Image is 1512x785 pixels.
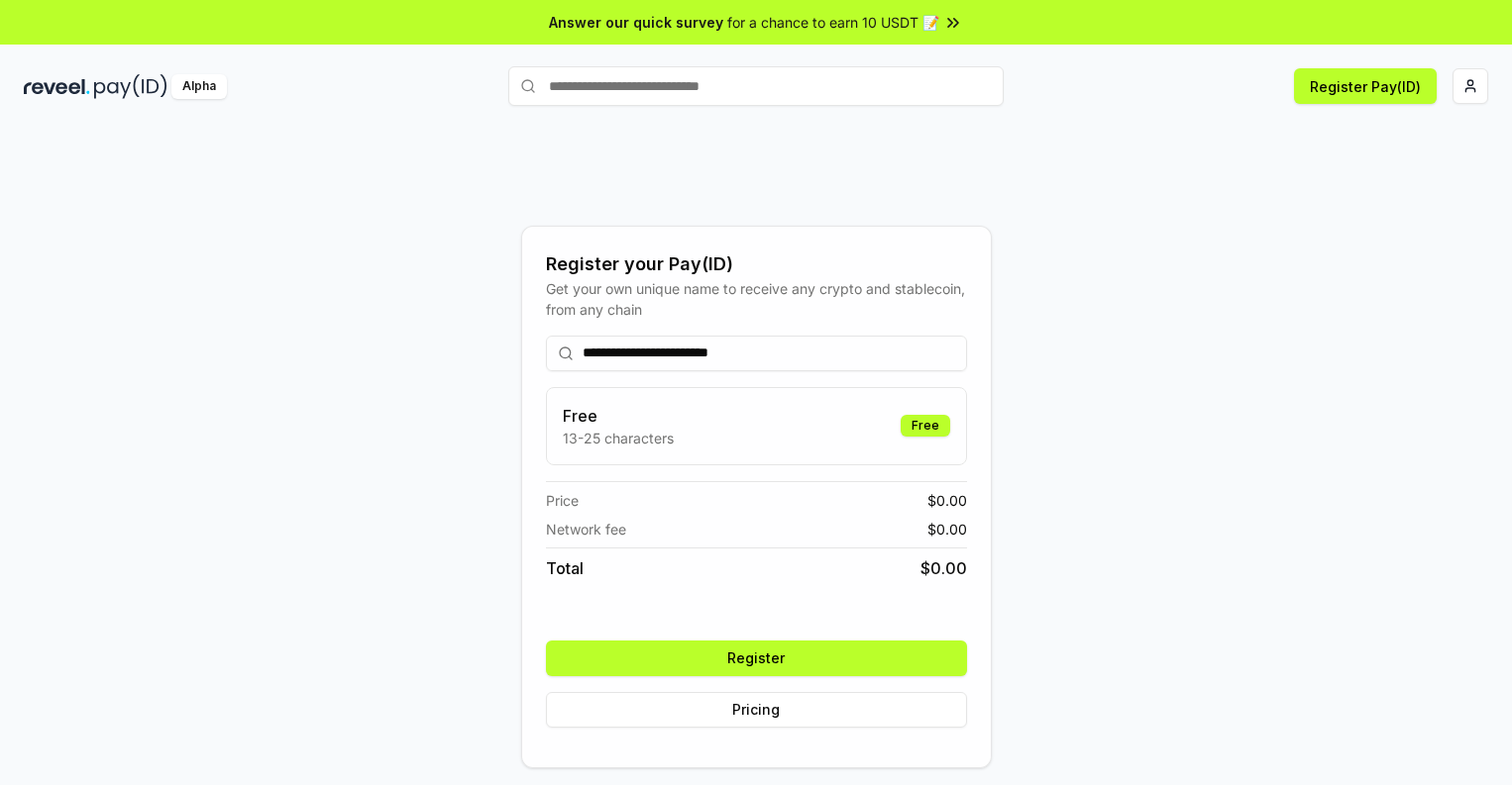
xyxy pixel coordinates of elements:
[546,556,584,580] span: Total
[171,74,227,99] div: Alpha
[1294,68,1437,104] button: Register Pay(ID)
[920,556,967,580] span: $ 0.00
[546,490,579,511] span: Price
[546,519,626,540] span: Network fee
[24,74,90,99] img: reveel_dark
[94,74,167,99] img: pay_id
[546,250,967,278] div: Register your Pay(ID)
[563,428,674,448] p: 13-25 characters
[549,12,723,33] span: Answer our quick survey
[927,490,967,511] span: $ 0.00
[927,519,967,540] span: $ 0.00
[546,278,967,320] div: Get your own unique name to receive any crypto and stablecoin, from any chain
[727,12,939,33] span: for a chance to earn 10 USDT 📝
[546,692,967,728] button: Pricing
[901,415,950,437] div: Free
[563,404,674,428] h3: Free
[546,640,967,676] button: Register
